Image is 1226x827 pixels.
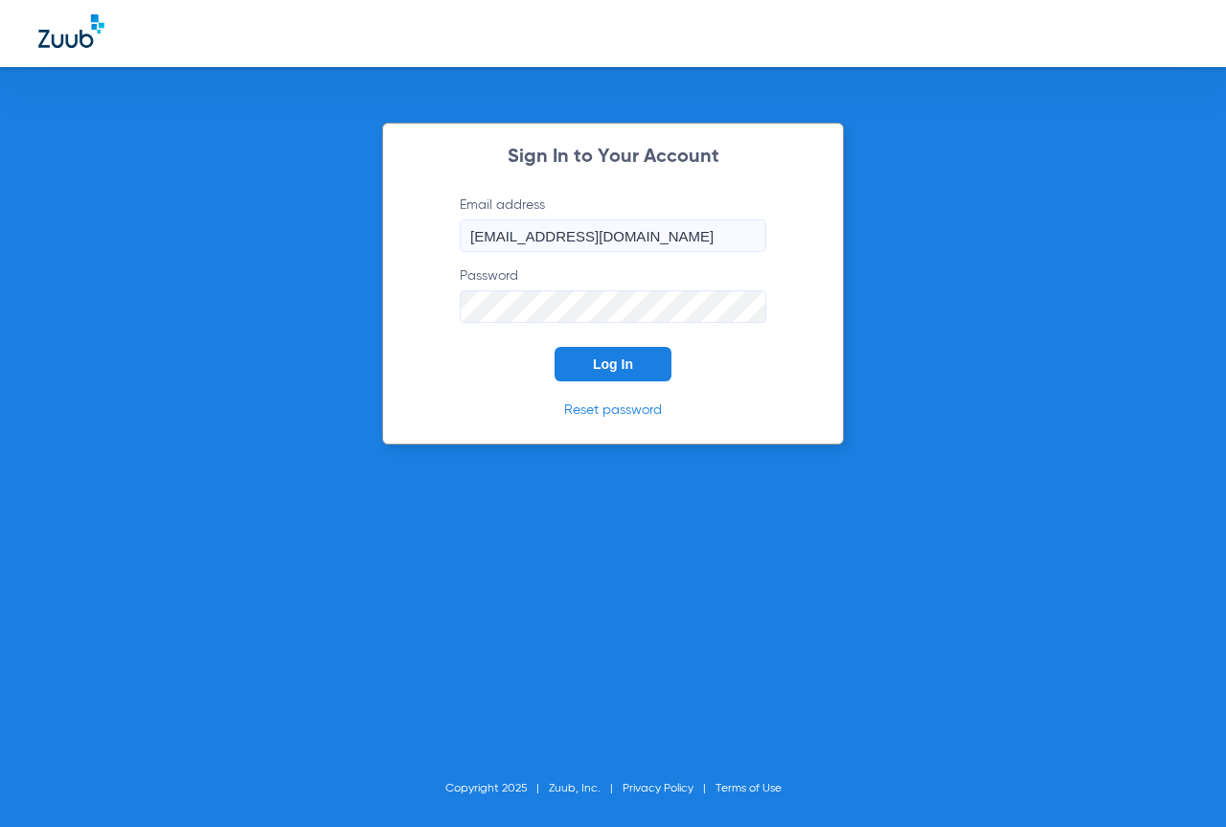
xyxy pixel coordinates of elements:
iframe: Chat Widget [1130,735,1226,827]
label: Password [460,266,766,323]
a: Reset password [564,403,662,417]
label: Email address [460,195,766,252]
span: Log In [593,356,633,372]
a: Privacy Policy [623,783,693,794]
input: Password [460,290,766,323]
input: Email address [460,219,766,252]
li: Zuub, Inc. [549,779,623,798]
a: Terms of Use [715,783,782,794]
li: Copyright 2025 [445,779,549,798]
button: Log In [555,347,671,381]
h2: Sign In to Your Account [431,148,795,167]
img: Zuub Logo [38,14,104,48]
